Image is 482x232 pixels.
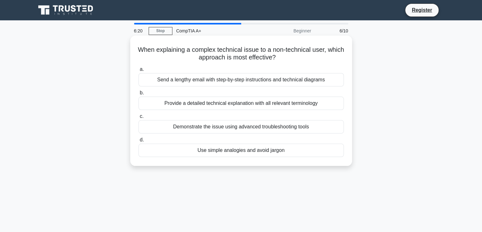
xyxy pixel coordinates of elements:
span: d. [140,137,144,142]
div: Send a lengthy email with step-by-step instructions and technical diagrams [138,73,344,86]
h5: When explaining a complex technical issue to a non-technical user, which approach is most effective? [138,46,344,62]
div: 6:20 [130,24,149,37]
div: Provide a detailed technical explanation with all relevant terminology [138,97,344,110]
span: c. [140,113,144,119]
a: Register [408,6,436,14]
div: Beginner [260,24,315,37]
span: b. [140,90,144,95]
div: 6/10 [315,24,352,37]
div: CompTIA A+ [172,24,260,37]
div: Use simple analogies and avoid jargon [138,144,344,157]
div: Demonstrate the issue using advanced troubleshooting tools [138,120,344,133]
a: Stop [149,27,172,35]
span: a. [140,66,144,72]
